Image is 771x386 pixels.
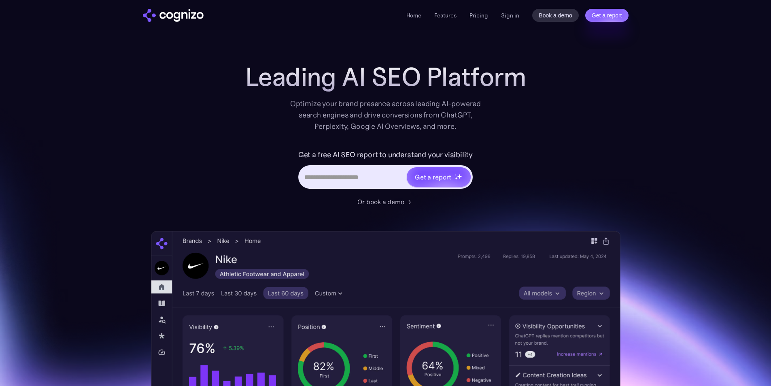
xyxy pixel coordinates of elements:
[286,98,485,132] div: Optimize your brand presence across leading AI-powered search engines and drive conversions from ...
[406,12,421,19] a: Home
[455,177,458,180] img: star
[532,9,579,22] a: Book a demo
[357,197,404,207] div: Or book a demo
[585,9,629,22] a: Get a report
[457,174,462,179] img: star
[415,172,451,182] div: Get a report
[298,148,473,161] label: Get a free AI SEO report to understand your visibility
[245,62,526,92] h1: Leading AI SEO Platform
[455,174,456,175] img: star
[143,9,204,22] img: cognizo logo
[469,12,488,19] a: Pricing
[501,11,519,20] a: Sign in
[434,12,457,19] a: Features
[406,166,472,188] a: Get a reportstarstarstar
[298,148,473,193] form: Hero URL Input Form
[357,197,414,207] a: Or book a demo
[143,9,204,22] a: home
